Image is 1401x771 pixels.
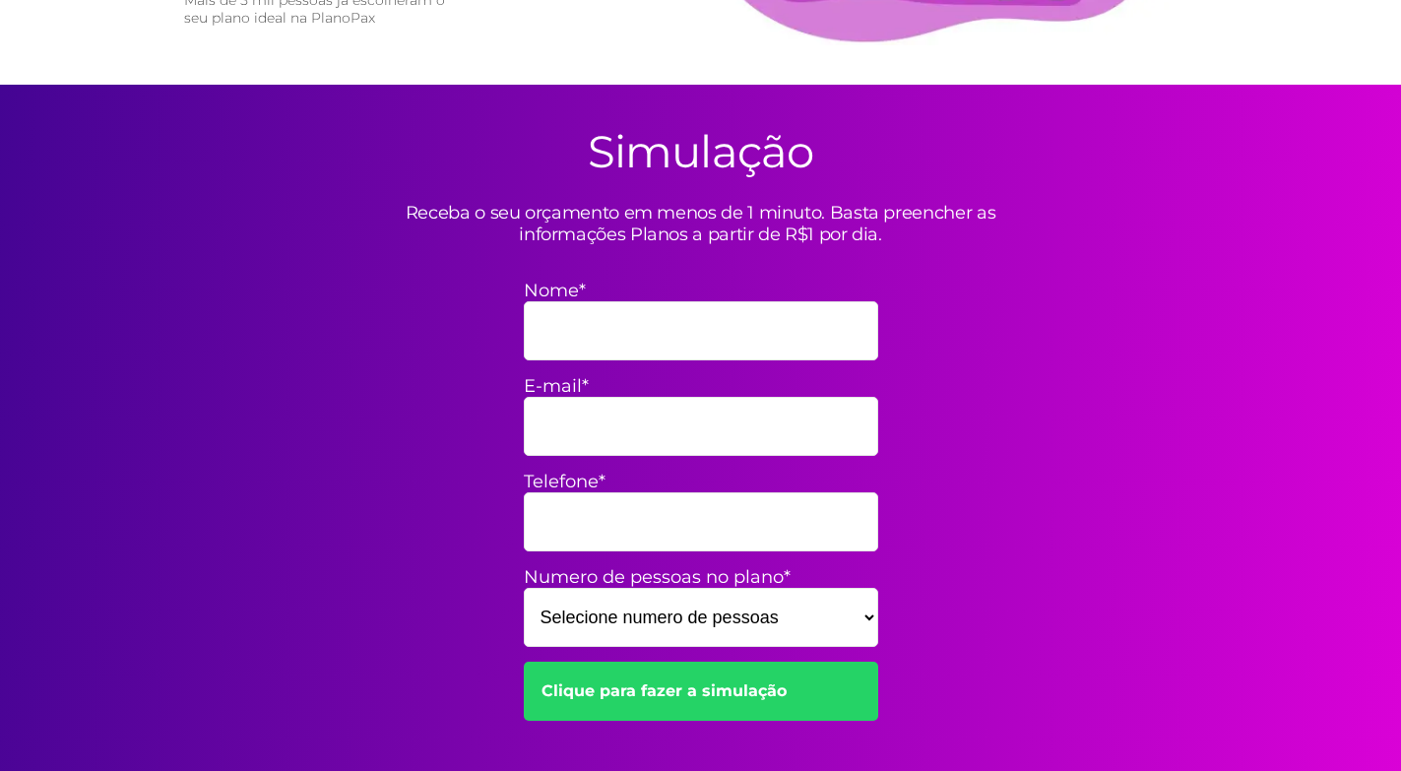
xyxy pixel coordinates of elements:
label: E-mail* [524,375,878,397]
label: Telefone* [524,471,878,492]
label: Numero de pessoas no plano* [524,566,878,588]
p: Receba o seu orçamento em menos de 1 minuto. Basta preencher as informações Planos a partir de R$... [356,202,1046,245]
label: Nome* [524,280,878,301]
h2: Simulação [588,124,813,178]
a: Clique para fazer a simulação [524,662,878,721]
